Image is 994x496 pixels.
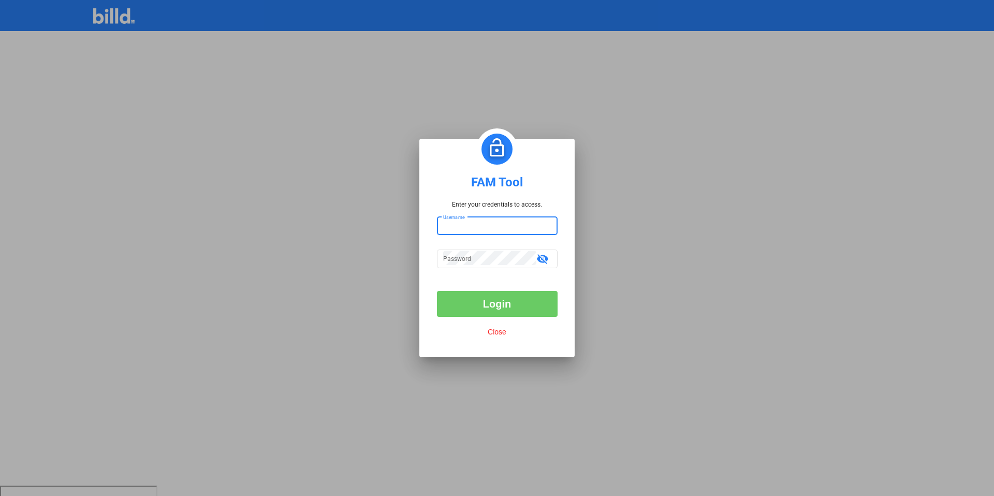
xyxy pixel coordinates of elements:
mat-icon: visibility_off [536,252,549,265]
button: Login [437,291,558,317]
p: Enter your credentials to access. [452,201,542,208]
img: password.png [485,135,509,163]
button: Close [485,327,509,337]
div: FAM Tool [471,175,523,189]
